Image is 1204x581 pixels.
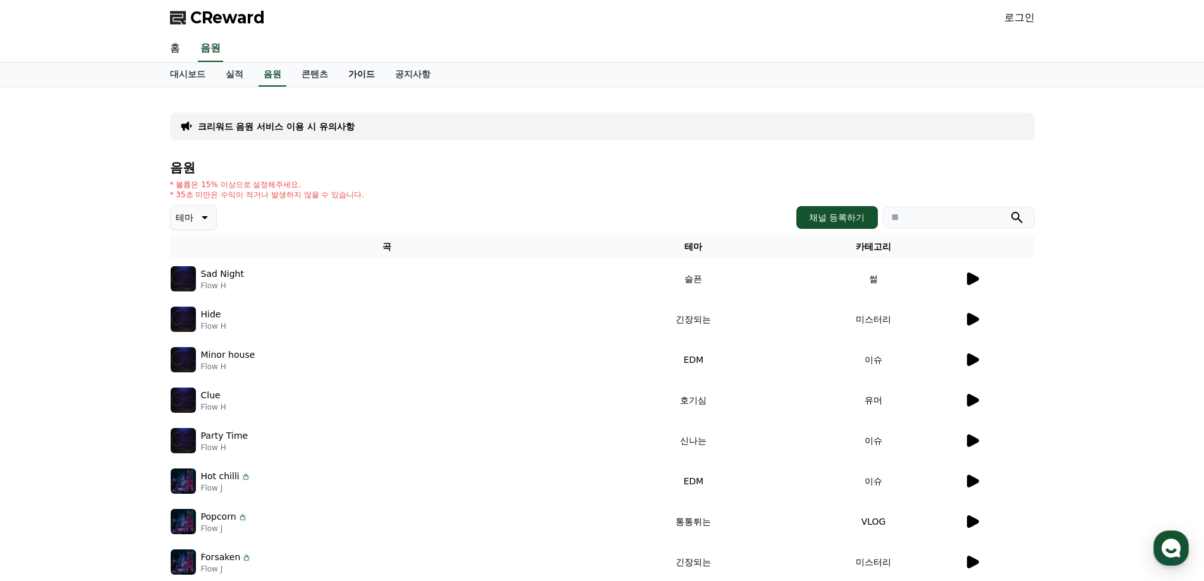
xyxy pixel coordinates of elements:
a: 콘텐츠 [291,63,338,87]
td: 이슈 [784,420,964,461]
td: 미스터리 [784,299,964,339]
th: 테마 [604,235,784,259]
a: CReward [170,8,265,28]
a: 공지사항 [385,63,441,87]
p: * 볼륨은 15% 이상으로 설정해주세요. [170,180,365,190]
p: Flow J [201,564,252,574]
span: 홈 [40,420,47,430]
a: 홈 [160,35,190,62]
td: 이슈 [784,339,964,380]
img: music [171,468,196,494]
td: 썰 [784,259,964,299]
a: 가이드 [338,63,385,87]
img: music [171,549,196,575]
a: 대화 [83,401,163,432]
a: 설정 [163,401,243,432]
p: Flow H [201,321,226,331]
p: Hot chilli [201,470,240,483]
td: 이슈 [784,461,964,501]
p: Flow H [201,443,248,453]
button: 채널 등록하기 [796,206,877,229]
img: music [171,347,196,372]
td: 유머 [784,380,964,420]
a: 크리워드 음원 서비스 이용 시 유의사항 [198,120,355,133]
img: music [171,388,196,413]
p: Hide [201,308,221,321]
a: 음원 [198,35,223,62]
span: CReward [190,8,265,28]
h4: 음원 [170,161,1035,174]
th: 곡 [170,235,604,259]
p: Clue [201,389,221,402]
img: music [171,509,196,534]
td: EDM [604,461,784,501]
p: 테마 [176,209,193,226]
td: VLOG [784,501,964,542]
img: music [171,266,196,291]
a: 대시보드 [160,63,216,87]
td: 신나는 [604,420,784,461]
p: Sad Night [201,267,244,281]
td: 슬픈 [604,259,784,299]
a: 실적 [216,63,253,87]
p: * 35초 미만은 수익이 적거나 발생하지 않을 수 있습니다. [170,190,365,200]
td: 긴장되는 [604,299,784,339]
span: 설정 [195,420,210,430]
a: 음원 [258,63,286,87]
p: Flow J [201,483,251,493]
p: Flow H [201,281,244,291]
p: Forsaken [201,551,241,564]
td: 호기심 [604,380,784,420]
p: Flow H [201,362,255,372]
span: 대화 [116,420,131,431]
p: Popcorn [201,510,236,523]
td: 통통튀는 [604,501,784,542]
img: music [171,307,196,332]
th: 카테고리 [784,235,964,259]
img: music [171,428,196,453]
p: Flow H [201,402,226,412]
p: Party Time [201,429,248,443]
p: Minor house [201,348,255,362]
td: EDM [604,339,784,380]
button: 테마 [170,205,217,230]
a: 홈 [4,401,83,432]
p: Flow J [201,523,248,534]
a: 로그인 [1004,10,1035,25]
